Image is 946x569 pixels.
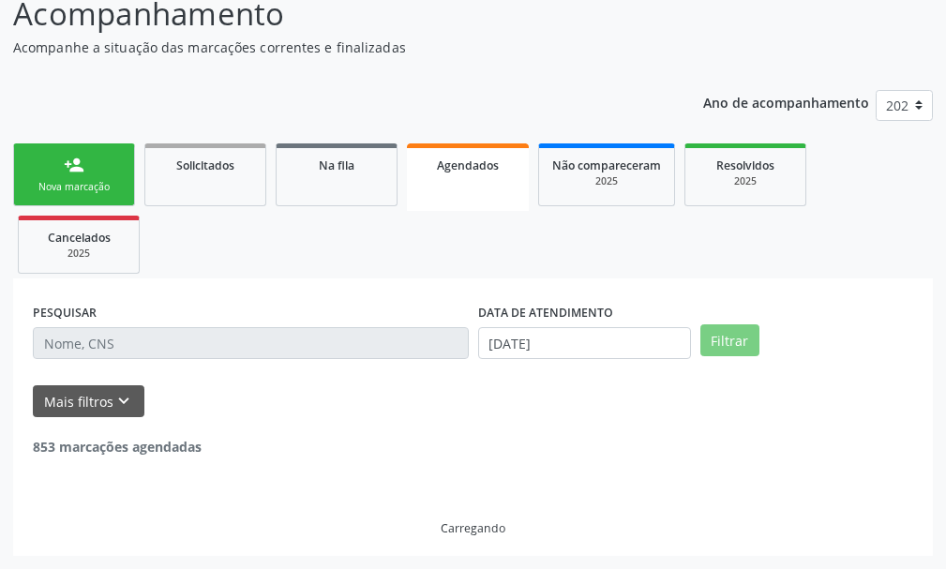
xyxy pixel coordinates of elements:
span: Solicitados [176,157,234,173]
div: 2025 [552,174,661,188]
label: PESQUISAR [33,298,97,327]
div: Carregando [441,520,505,536]
span: Resolvidos [716,157,774,173]
button: Mais filtroskeyboard_arrow_down [33,385,144,418]
span: Não compareceram [552,157,661,173]
div: Nova marcação [27,180,121,194]
p: Acompanhe a situação das marcações correntes e finalizadas [13,37,657,57]
p: Ano de acompanhamento [703,90,869,113]
strong: 853 marcações agendadas [33,438,202,456]
i: keyboard_arrow_down [113,391,134,412]
label: DATA DE ATENDIMENTO [478,298,613,327]
span: Na fila [319,157,354,173]
input: Selecione um intervalo [478,327,691,359]
span: Cancelados [48,230,111,246]
input: Nome, CNS [33,327,469,359]
div: person_add [64,155,84,175]
span: Agendados [437,157,499,173]
div: 2025 [698,174,792,188]
div: 2025 [32,247,126,261]
button: Filtrar [700,324,759,356]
